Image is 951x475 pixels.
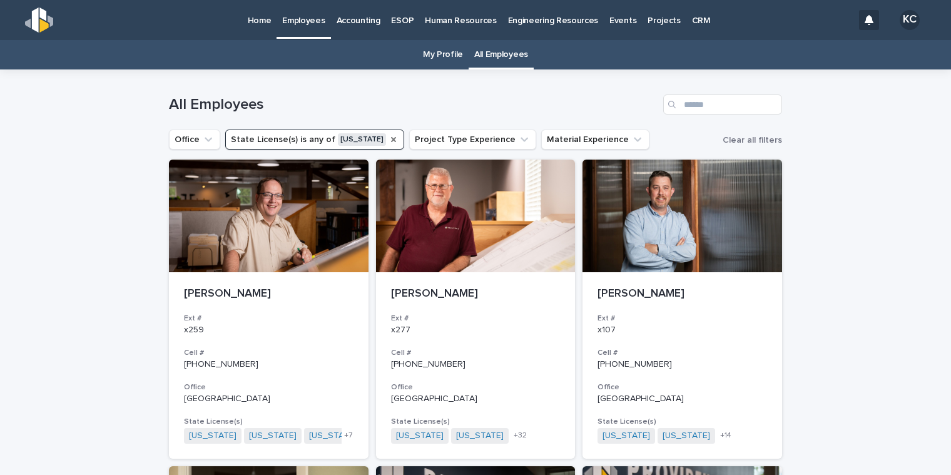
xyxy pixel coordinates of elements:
span: + 14 [720,432,731,439]
a: [PERSON_NAME]Ext #x277Cell #[PHONE_NUMBER]Office[GEOGRAPHIC_DATA]State License(s)[US_STATE] [US_S... [376,160,576,459]
a: [PHONE_NUMBER] [598,360,672,369]
a: [US_STATE] [189,431,236,441]
p: [PERSON_NAME] [598,287,767,301]
a: [US_STATE] [249,431,297,441]
h3: Cell # [391,348,561,358]
a: [US_STATE] [456,431,504,441]
button: Office [169,130,220,150]
h3: Office [391,382,561,392]
p: [PERSON_NAME] [184,287,353,301]
h3: Ext # [598,314,767,324]
a: [US_STATE] [309,431,357,441]
a: [PERSON_NAME]Ext #x259Cell #[PHONE_NUMBER]Office[GEOGRAPHIC_DATA]State License(s)[US_STATE] [US_S... [169,160,369,459]
input: Search [663,94,782,115]
h3: State License(s) [598,417,767,427]
a: [US_STATE] [603,431,650,441]
p: [GEOGRAPHIC_DATA] [184,394,353,404]
p: [PERSON_NAME] [391,287,561,301]
p: [GEOGRAPHIC_DATA] [598,394,767,404]
span: + 32 [514,432,527,439]
a: [PHONE_NUMBER] [391,360,465,369]
a: [US_STATE] [663,431,710,441]
h3: State License(s) [184,417,353,427]
p: [GEOGRAPHIC_DATA] [391,394,561,404]
a: My Profile [423,40,463,69]
a: x259 [184,325,204,334]
div: KC [900,10,920,30]
a: [PERSON_NAME]Ext #x107Cell #[PHONE_NUMBER]Office[GEOGRAPHIC_DATA]State License(s)[US_STATE] [US_S... [582,160,782,459]
h1: All Employees [169,96,658,114]
h3: Cell # [598,348,767,358]
button: Clear all filters [718,131,782,150]
h3: Office [598,382,767,392]
a: [PHONE_NUMBER] [184,360,258,369]
a: [US_STATE] [396,431,444,441]
h3: Office [184,382,353,392]
span: + 7 [344,432,352,439]
h3: State License(s) [391,417,561,427]
a: All Employees [474,40,528,69]
h3: Ext # [184,314,353,324]
a: x277 [391,325,410,334]
button: Project Type Experience [409,130,536,150]
h3: Cell # [184,348,353,358]
span: Clear all filters [723,136,782,145]
h3: Ext # [391,314,561,324]
button: State License(s) [225,130,404,150]
a: x107 [598,325,616,334]
button: Material Experience [541,130,649,150]
img: s5b5MGTdWwFoU4EDV7nw [25,8,53,33]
